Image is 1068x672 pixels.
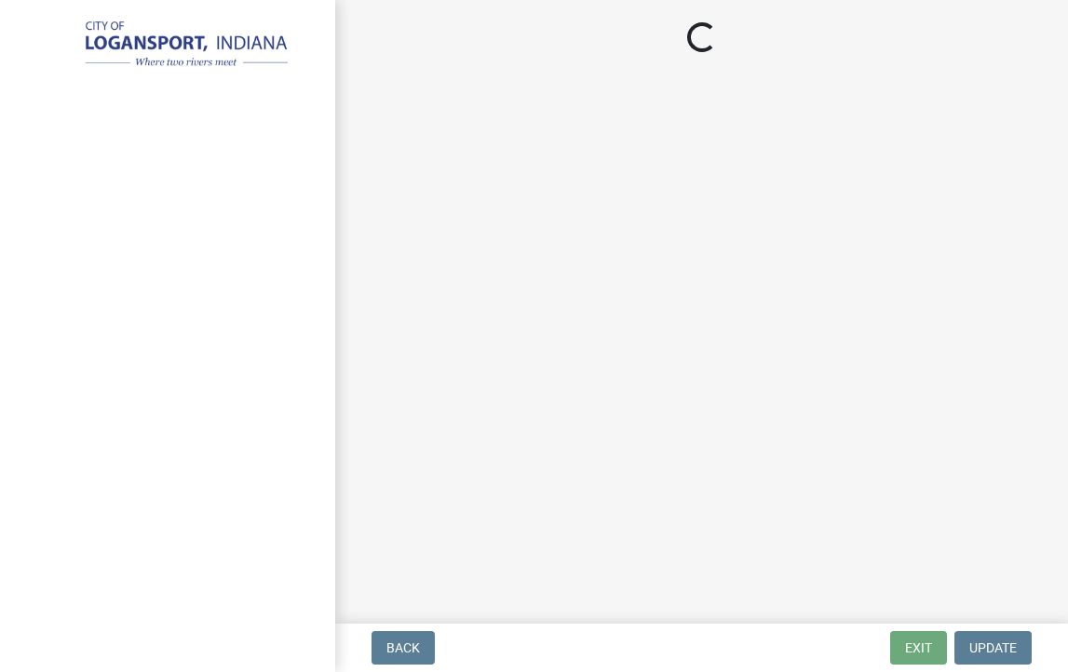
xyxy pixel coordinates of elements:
[954,631,1032,665] button: Update
[890,631,947,665] button: Exit
[969,640,1017,655] span: Update
[37,20,305,72] img: City of Logansport, Indiana
[372,631,435,665] button: Back
[386,640,420,655] span: Back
